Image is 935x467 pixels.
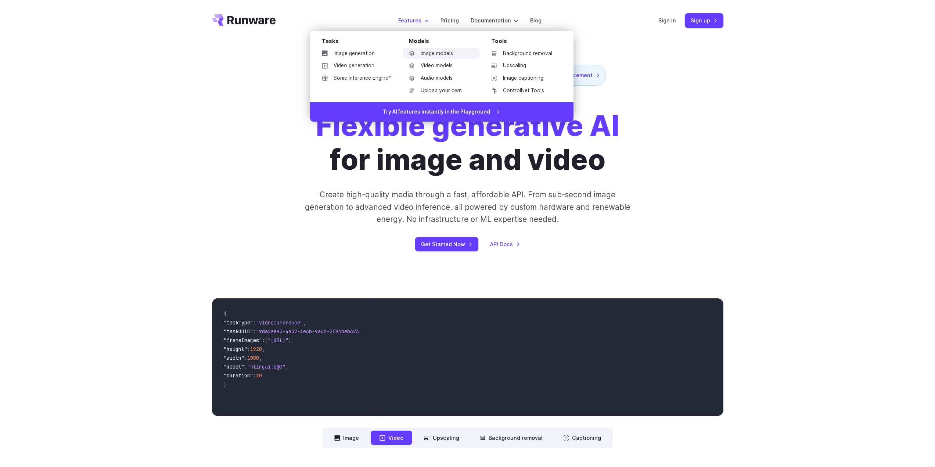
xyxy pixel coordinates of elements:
[471,431,551,445] button: Background removal
[265,337,268,344] span: [
[316,73,397,84] a: Sonic Inference Engine™
[658,16,676,25] a: Sign in
[530,16,542,25] a: Blog
[247,355,259,361] span: 1080
[316,48,397,59] a: Image generation
[554,431,610,445] button: Captioning
[224,381,227,388] span: }
[253,372,256,379] span: :
[415,431,468,445] button: Upscaling
[485,73,562,84] a: Image captioning
[403,73,479,84] a: Audio models
[310,102,573,122] a: Try AI features instantly in the Playground
[224,372,253,379] span: "duration"
[415,237,478,251] a: Get Started Now
[253,319,256,326] span: :
[304,188,631,225] p: Create high-quality media through a fast, affordable API. From sub-second image generation to adv...
[371,431,412,445] button: Video
[403,48,479,59] a: Image models
[485,48,562,59] a: Background removal
[485,60,562,71] a: Upscaling
[224,355,244,361] span: "width"
[224,328,253,335] span: "taskUUID"
[440,16,459,25] a: Pricing
[316,109,619,143] strong: Flexible generative AI
[247,363,285,370] span: "klingai:5@3"
[403,85,479,96] a: Upload your own
[316,109,619,177] h1: for image and video
[224,363,244,370] span: "model"
[256,372,262,379] span: 10
[326,431,368,445] button: Image
[288,337,291,344] span: ]
[316,60,397,71] a: Video generation
[322,37,397,48] div: Tasks
[212,14,276,26] a: Go to /
[253,328,256,335] span: :
[291,337,294,344] span: ,
[491,37,562,48] div: Tools
[262,346,265,352] span: ,
[409,37,479,48] div: Models
[485,85,562,96] a: ControlNet Tools
[490,240,520,248] a: API Docs
[398,16,429,25] label: Features
[247,346,250,352] span: :
[471,16,518,25] label: Documentation
[403,60,479,71] a: Video models
[256,319,303,326] span: "videoInference"
[259,355,262,361] span: ,
[256,328,368,335] span: "9da2ae93-4a32-4e6b-9a6c-2f9cbeb62301"
[268,337,288,344] span: "[URL]"
[250,346,262,352] span: 1920
[224,346,247,352] span: "height"
[244,363,247,370] span: :
[262,337,265,344] span: :
[224,319,253,326] span: "taskType"
[244,355,247,361] span: :
[685,13,723,28] a: Sign up
[303,319,306,326] span: ,
[224,310,227,317] span: {
[224,337,262,344] span: "frameImages"
[285,363,288,370] span: ,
